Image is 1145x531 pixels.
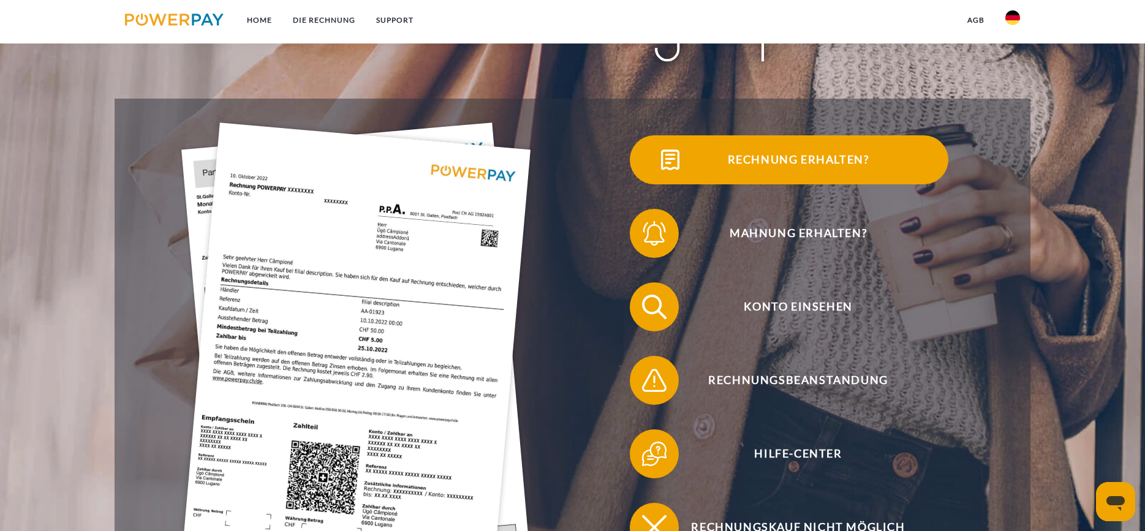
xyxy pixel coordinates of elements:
[1096,482,1135,521] iframe: Schaltfläche zum Öffnen des Messaging-Fensters
[1005,10,1020,25] img: de
[648,356,948,405] span: Rechnungsbeanstandung
[648,135,948,184] span: Rechnung erhalten?
[630,135,948,184] button: Rechnung erhalten?
[957,9,995,31] a: agb
[648,282,948,331] span: Konto einsehen
[648,429,948,478] span: Hilfe-Center
[648,209,948,258] span: Mahnung erhalten?
[630,282,948,331] button: Konto einsehen
[630,209,948,258] button: Mahnung erhalten?
[282,9,366,31] a: DIE RECHNUNG
[236,9,282,31] a: Home
[639,365,670,396] img: qb_warning.svg
[639,218,670,249] img: qb_bell.svg
[125,13,224,26] img: logo-powerpay.svg
[630,429,948,478] button: Hilfe-Center
[655,145,686,175] img: qb_bill.svg
[366,9,424,31] a: SUPPORT
[630,356,948,405] button: Rechnungsbeanstandung
[639,439,670,469] img: qb_help.svg
[639,292,670,322] img: qb_search.svg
